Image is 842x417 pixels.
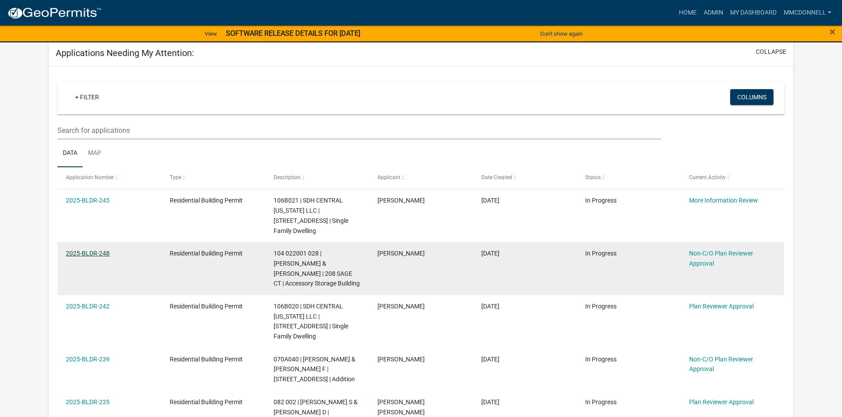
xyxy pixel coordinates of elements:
span: 08/03/2025 [481,398,499,406]
span: 070A040 | THOMPSON DEBORAH J & STANDISH F | 172 HICKORY POINT DR | Addition [274,356,355,383]
button: collapse [756,47,786,56]
span: Joseph Woods [377,250,425,257]
span: Application Number [66,174,114,180]
span: Residential Building Permit [170,303,243,310]
span: Residential Building Permit [170,356,243,363]
a: Admin [700,4,727,21]
span: In Progress [585,250,617,257]
a: Non-C/O Plan Reviewer Approval [689,356,753,373]
datatable-header-cell: Application Number [57,167,161,188]
input: Search for applications [57,121,661,139]
a: Plan Reviewer Approval [689,303,754,310]
span: Description [274,174,301,180]
button: Don't show again [537,26,586,41]
span: Anthony Steve Newman [377,398,425,416]
span: Deborah J. Thompson [377,356,425,363]
span: 08/05/2025 [481,356,499,363]
a: Non-C/O Plan Reviewer Approval [689,250,753,267]
span: In Progress [585,197,617,204]
a: Data [57,139,83,168]
span: In Progress [585,303,617,310]
span: Applicant [377,174,400,180]
h5: Applications Needing My Attention: [56,48,194,58]
span: 104 022001 028 | LEONARD LESLIE & LISA BOUDREAU | 208 SAGE CT | Accessory Storage Building [274,250,360,287]
a: 2025-BLDR-239 [66,356,110,363]
datatable-header-cell: Type [161,167,265,188]
a: mmcdonnell [780,4,835,21]
a: 2025-BLDR-248 [66,250,110,257]
span: 106B020 | SDH CENTRAL GEORGIA LLC | 131 CREEKSIDE RD | Single Family Dwelling [274,303,348,340]
a: 2025-BLDR-235 [66,398,110,406]
span: 08/15/2025 [481,197,499,204]
a: + Filter [68,89,106,105]
a: More Information Review [689,197,758,204]
a: Home [675,4,700,21]
span: Residential Building Permit [170,398,243,406]
datatable-header-cell: Current Activity [680,167,784,188]
span: 106B021 | SDH CENTRAL GEORGIA LLC | 135 CREEKSIDE RD | Single Family Dwelling [274,197,348,234]
a: Map [83,139,107,168]
a: View [201,26,221,41]
datatable-header-cell: Status [576,167,680,188]
span: Status [585,174,601,180]
a: My Dashboard [727,4,780,21]
strong: SOFTWARE RELEASE DETAILS FOR [DATE] [226,29,360,38]
span: Residential Building Permit [170,197,243,204]
a: 2025-BLDR-242 [66,303,110,310]
span: Residential Building Permit [170,250,243,257]
span: In Progress [585,356,617,363]
datatable-header-cell: Date Created [473,167,577,188]
a: Plan Reviewer Approval [689,398,754,406]
a: 2025-BLDR-245 [66,197,110,204]
span: Date Created [481,174,512,180]
datatable-header-cell: Applicant [369,167,473,188]
span: Current Activity [689,174,726,180]
span: In Progress [585,398,617,406]
span: Justin [377,303,425,310]
span: 08/11/2025 [481,250,499,257]
datatable-header-cell: Description [265,167,369,188]
button: Close [830,26,835,37]
span: 08/09/2025 [481,303,499,310]
span: Justin [377,197,425,204]
span: × [830,26,835,38]
span: Type [170,174,181,180]
button: Columns [730,89,773,105]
